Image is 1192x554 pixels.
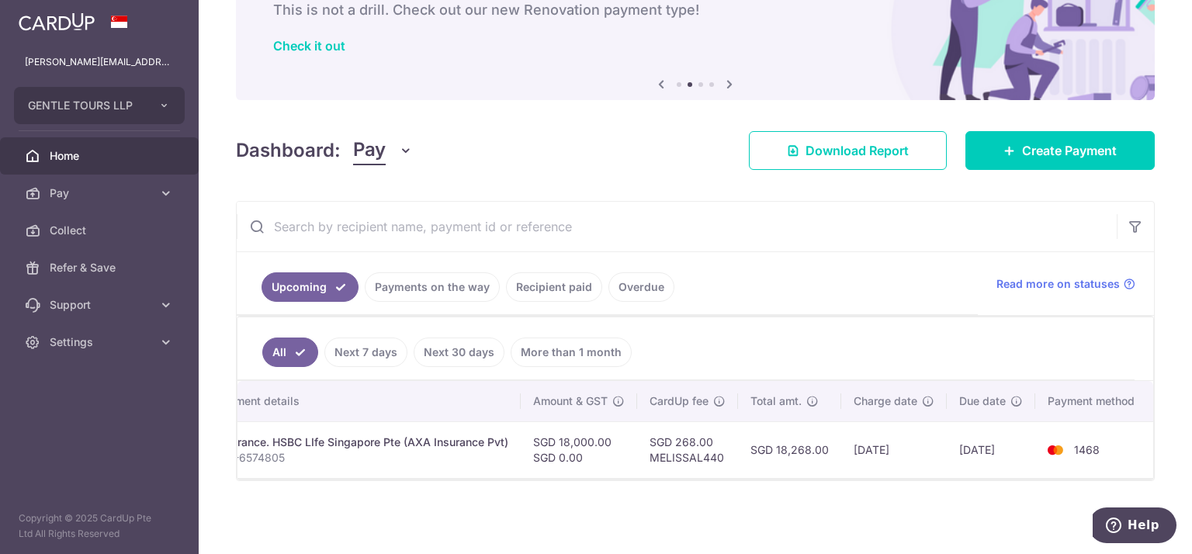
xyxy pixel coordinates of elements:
[947,421,1035,478] td: [DATE]
[262,272,359,302] a: Upcoming
[533,393,608,409] span: Amount & GST
[50,223,152,238] span: Collect
[236,137,341,164] h4: Dashboard:
[965,131,1155,170] a: Create Payment
[650,393,709,409] span: CardUp fee
[50,148,152,164] span: Home
[353,136,386,165] span: Pay
[608,272,674,302] a: Overdue
[637,421,738,478] td: SGD 268.00 MELISSAL440
[273,38,345,54] a: Check it out
[841,421,947,478] td: [DATE]
[353,136,413,165] button: Pay
[1040,441,1071,459] img: Bank Card
[511,338,632,367] a: More than 1 month
[806,141,909,160] span: Download Report
[854,393,917,409] span: Charge date
[738,421,841,478] td: SGD 18,268.00
[50,260,152,275] span: Refer & Save
[14,87,185,124] button: GENTLE TOURS LLP
[28,98,143,113] span: GENTLE TOURS LLP
[216,450,508,466] p: 601-6574805
[324,338,407,367] a: Next 7 days
[414,338,504,367] a: Next 30 days
[262,338,318,367] a: All
[506,272,602,302] a: Recipient paid
[50,334,152,350] span: Settings
[959,393,1006,409] span: Due date
[1074,443,1100,456] span: 1468
[216,435,508,450] div: Insurance. HSBC LIfe Singapore Pte (AXA Insurance Pvt)
[50,297,152,313] span: Support
[203,381,521,421] th: Payment details
[521,421,637,478] td: SGD 18,000.00 SGD 0.00
[273,1,1117,19] h6: This is not a drill. Check out our new Renovation payment type!
[750,393,802,409] span: Total amt.
[996,276,1120,292] span: Read more on statuses
[1022,141,1117,160] span: Create Payment
[365,272,500,302] a: Payments on the way
[25,54,174,70] p: [PERSON_NAME][EMAIL_ADDRESS][DOMAIN_NAME]
[237,202,1117,251] input: Search by recipient name, payment id or reference
[1093,507,1176,546] iframe: Opens a widget where you can find more information
[749,131,947,170] a: Download Report
[19,12,95,31] img: CardUp
[996,276,1135,292] a: Read more on statuses
[1035,381,1153,421] th: Payment method
[50,185,152,201] span: Pay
